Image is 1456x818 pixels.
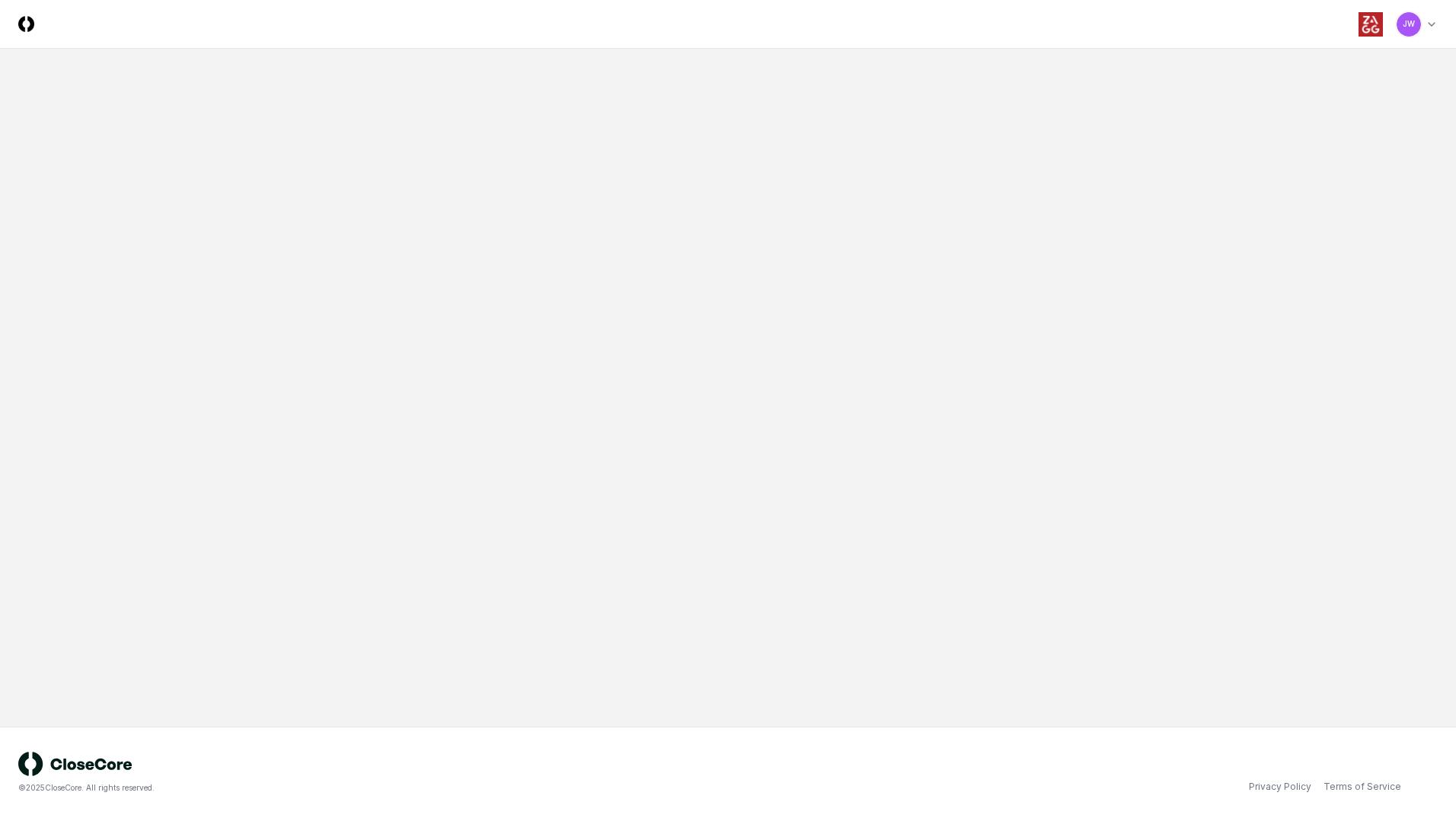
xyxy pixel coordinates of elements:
img: ZAGG logo [1359,12,1383,37]
img: Logo [18,16,34,32]
div: © 2025 CloseCore. All rights reserved. [18,782,728,794]
span: JW [1403,18,1415,30]
img: logo [18,752,133,776]
button: JW [1395,11,1422,38]
a: Terms of Service [1323,780,1401,794]
a: Privacy Policy [1249,780,1311,794]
